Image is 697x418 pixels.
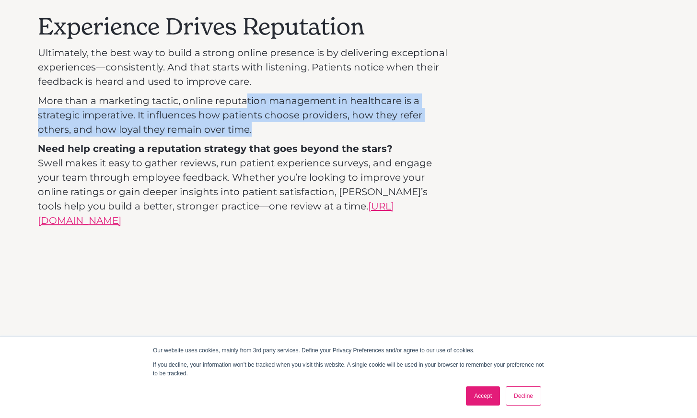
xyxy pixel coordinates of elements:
a: Accept [466,386,500,406]
p: ‍ [38,232,448,247]
p: Our website uses cookies, mainly from 3rd party services. Define your Privacy Preferences and/or ... [153,346,544,355]
p: Swell makes it easy to gather reviews, run patient experience surveys, and engage your team throu... [38,141,448,228]
a: [URL][DOMAIN_NAME] [38,200,394,226]
p: Ultimately, the best way to build a strong online presence is by delivering exceptional experienc... [38,46,448,89]
p: More than a marketing tactic, online reputation management in healthcare is a strategic imperativ... [38,93,448,137]
h2: Experience Drives Reputation [38,13,448,41]
strong: Need help creating a reputation strategy that goes beyond the stars? [38,143,393,154]
a: Decline [506,386,541,406]
p: If you decline, your information won’t be tracked when you visit this website. A single cookie wi... [153,360,544,378]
